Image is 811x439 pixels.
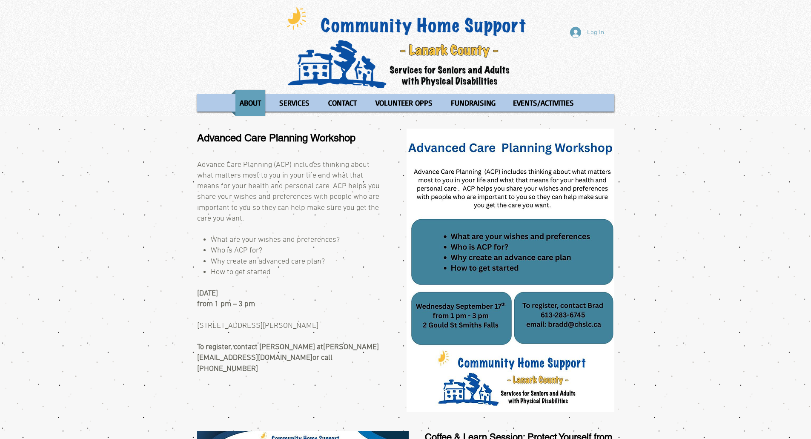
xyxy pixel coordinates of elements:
[211,246,262,255] span: Who is ACP for?
[197,90,614,116] nav: Site
[372,90,436,116] p: VOLUNTEER OPPS
[407,129,614,412] img: Advanced-Care-Planning-seminar.png
[271,90,318,116] a: SERVICES
[324,90,361,116] p: CONTACT
[443,90,503,116] a: FUNDRAISING
[505,90,582,116] a: EVENTS/ACTIVITIES
[197,161,380,223] span: Advance Care Planning (ACP) includes thinking about what matters most to you in your life and wha...
[197,343,379,373] span: To register, contact [PERSON_NAME] at or call [PHONE_NUMBER]
[211,268,271,277] span: How to get started ​
[509,90,578,116] p: EVENTS/ACTIVITIES
[211,257,325,266] span: Why create an advanced care plan?
[564,24,610,40] button: Log In
[275,90,313,116] p: SERVICES
[320,90,365,116] a: CONTACT
[211,235,340,244] span: What are your wishes and preferences?
[197,289,255,309] span: [DATE] from 1 pm – 3 pm
[197,132,355,143] span: Advanced Care Planning Workshop
[197,321,318,330] span: [STREET_ADDRESS][PERSON_NAME]
[447,90,499,116] p: FUNDRAISING
[231,90,269,116] a: ABOUT
[584,28,607,37] span: Log In
[236,90,265,116] p: ABOUT
[367,90,441,116] a: VOLUNTEER OPPS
